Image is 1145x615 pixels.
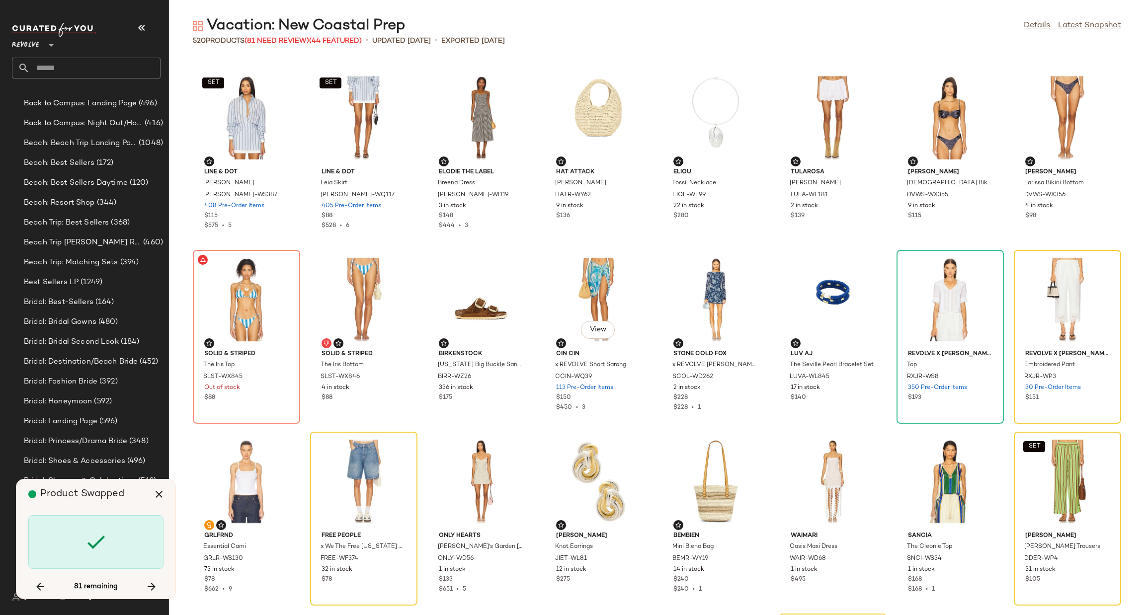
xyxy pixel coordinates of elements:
[790,373,829,382] span: LUVA-WL845
[204,532,289,540] span: GRLFRND
[204,223,218,229] span: $575
[24,217,109,229] span: Beach Trip: Best Sellers
[94,157,114,169] span: (172)
[673,350,758,359] span: Stone Cold Fox
[1025,212,1036,221] span: $98
[908,168,992,177] span: [PERSON_NAME]
[673,575,689,584] span: $240
[555,191,591,200] span: HATR-WY62
[321,542,405,551] span: x We The Free [US_STATE] Short
[24,336,119,348] span: Bridal: Bridal Second Look
[193,16,406,36] div: Vacation: New Coastal Prep
[204,350,289,359] span: Solid & Striped
[321,191,395,200] span: [PERSON_NAME]-WQ117
[783,253,883,346] img: LUVA-WL845_V1.jpg
[790,179,841,188] span: [PERSON_NAME]
[109,217,130,229] span: (368)
[203,554,243,563] span: GRLR-WS130
[908,575,922,584] span: $168
[24,118,143,129] span: Back to Campus: Night Out/House Parties
[1025,350,1110,359] span: REVOLVE x [PERSON_NAME]
[24,475,136,487] span: Bridal: Showers & Celebrations
[908,393,921,402] span: $193
[202,77,224,88] button: SET
[79,277,102,288] span: (1249)
[204,393,215,402] span: $88
[688,404,698,411] span: •
[204,575,215,584] span: $78
[24,197,95,209] span: Beach: Resort Shop
[558,340,564,346] img: svg%3e
[1024,179,1084,188] span: Larissa Bikini Bottom
[97,376,118,387] span: (392)
[672,361,757,370] span: x REVOLVE [PERSON_NAME] Mini Dress
[438,191,508,200] span: [PERSON_NAME]-WD19
[441,36,505,46] p: Exported [DATE]
[453,586,463,593] span: •
[24,297,93,308] span: Bridal: Best-Sellers
[321,554,358,563] span: FREE-WF374
[900,72,1000,164] img: DVWS-WX355_V1.jpg
[908,350,992,359] span: REVOLVE x [PERSON_NAME]
[1025,202,1053,211] span: 4 in stock
[24,456,125,467] span: Bridal: Shoes & Accessories
[1027,158,1033,164] img: svg%3e
[141,237,163,248] span: (460)
[673,532,758,540] span: BEMBIEN
[12,593,20,601] img: svg%3e
[204,202,264,211] span: 408 Pre-Order Items
[556,212,570,221] span: $136
[314,253,414,346] img: SLST-WX846_V1.jpg
[366,35,368,47] span: •
[556,350,641,359] span: CIN CIN
[12,34,39,52] span: Revolve
[118,257,139,268] span: (394)
[1058,20,1121,32] a: Latest Snapshot
[203,179,254,188] span: [PERSON_NAME]
[204,384,240,392] span: Out of stock
[204,565,235,574] span: 73 in stock
[24,257,118,268] span: Beach Trip: Matching Sets
[548,72,649,164] img: HATR-WY62_V1.jpg
[790,542,837,551] span: Oasis Maxi Dress
[558,158,564,164] img: svg%3e
[791,168,875,177] span: Tularosa
[40,489,124,499] span: Product Swapped
[336,223,346,229] span: •
[203,361,235,370] span: The Iris Top
[698,404,701,411] span: 1
[907,191,948,200] span: DVWS-WX355
[439,532,523,540] span: Only Hearts
[673,202,704,211] span: 22 in stock
[791,202,818,211] span: 2 in stock
[791,393,806,402] span: $140
[556,565,586,574] span: 12 in stock
[322,393,332,402] span: $88
[74,582,118,591] span: 81 remaining
[137,98,157,109] span: (496)
[439,565,466,574] span: 1 in stock
[900,435,1000,528] img: SNCI-WS34_V1.jpg
[203,542,246,551] span: Essential Cami
[119,336,140,348] span: (184)
[900,253,1000,346] img: RXJR-WS8_V1.jpg
[196,253,297,346] img: SLST-WX845_V1.jpg
[439,212,453,221] span: $148
[125,456,146,467] span: (496)
[324,340,329,346] img: svg%3e
[548,253,649,346] img: CCIN-WQ39_V1.jpg
[1025,168,1110,177] span: [PERSON_NAME]
[555,542,593,551] span: Knot Earrings
[673,384,701,392] span: 2 in stock
[908,532,992,540] span: Sancia
[219,586,229,593] span: •
[673,565,704,574] span: 14 in stock
[665,435,766,528] img: BEMR-WY19_V1.jpg
[1024,542,1100,551] span: [PERSON_NAME] Trousers
[24,177,128,189] span: Beach: Best Sellers Daytime
[439,223,455,229] span: $444
[206,522,212,528] img: svg%3e
[218,522,224,528] img: svg%3e
[907,542,952,551] span: The Cleonie Top
[193,37,206,45] span: 520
